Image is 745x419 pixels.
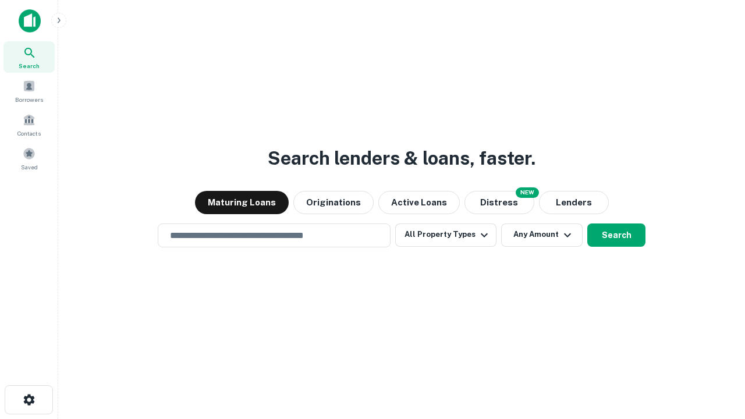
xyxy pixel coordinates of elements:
a: Search [3,41,55,73]
button: Search [587,223,645,247]
a: Borrowers [3,75,55,106]
div: NEW [516,187,539,198]
button: Search distressed loans with lien and other non-mortgage details. [464,191,534,214]
span: Contacts [17,129,41,138]
button: Maturing Loans [195,191,289,214]
span: Saved [21,162,38,172]
span: Search [19,61,40,70]
button: Lenders [539,191,609,214]
span: Borrowers [15,95,43,104]
button: Any Amount [501,223,583,247]
img: capitalize-icon.png [19,9,41,33]
h3: Search lenders & loans, faster. [268,144,535,172]
button: All Property Types [395,223,496,247]
a: Saved [3,143,55,174]
button: Active Loans [378,191,460,214]
button: Originations [293,191,374,214]
a: Contacts [3,109,55,140]
iframe: Chat Widget [687,326,745,382]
